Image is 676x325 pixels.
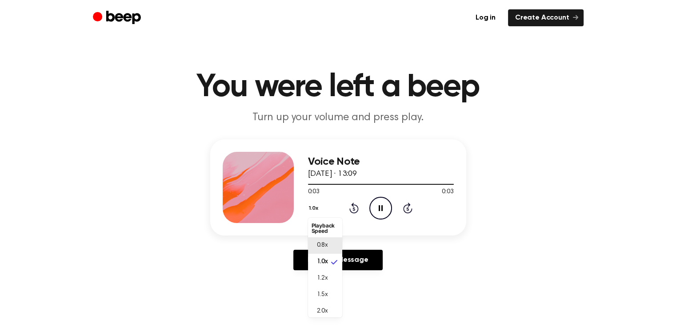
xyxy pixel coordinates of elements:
[293,250,382,270] a: Reply to Message
[317,257,328,267] span: 1.0x
[308,219,342,237] li: Playback Speed
[308,201,322,216] button: 1.0x
[111,71,566,103] h1: You were left a beep
[468,9,503,26] a: Log in
[308,218,342,317] ul: 1.0x
[308,170,357,178] span: [DATE] · 13:09
[508,9,584,26] a: Create Account
[442,187,453,197] span: 0:03
[317,290,328,300] span: 1.5x
[317,241,328,250] span: 0.8x
[93,9,143,27] a: Beep
[168,110,509,125] p: Turn up your volume and press play.
[317,307,328,316] span: 2.0x
[308,156,454,168] h3: Voice Note
[317,274,328,283] span: 1.2x
[308,187,320,197] span: 0:03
